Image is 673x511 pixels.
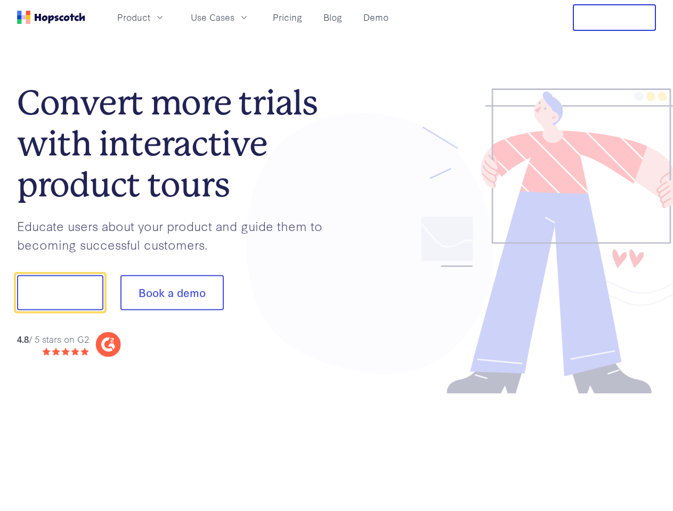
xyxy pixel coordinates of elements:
button: Free Trial [573,4,656,31]
div: / 5 stars on G2 [17,332,89,345]
span: Use Cases [191,11,234,24]
a: Home [17,11,85,24]
button: Show me! [17,275,103,310]
button: Use Cases [184,9,256,26]
span: Product [117,11,150,24]
p: Educate users about your product and guide them to becoming successful customers. [17,217,337,253]
strong: 4.8 [17,332,29,344]
button: Product [111,9,172,26]
h1: Convert more trials with interactive product tours [17,83,337,205]
a: Blog [319,9,346,26]
button: Book a demo [120,275,224,310]
a: Demo [359,9,393,26]
a: Pricing [269,9,306,26]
